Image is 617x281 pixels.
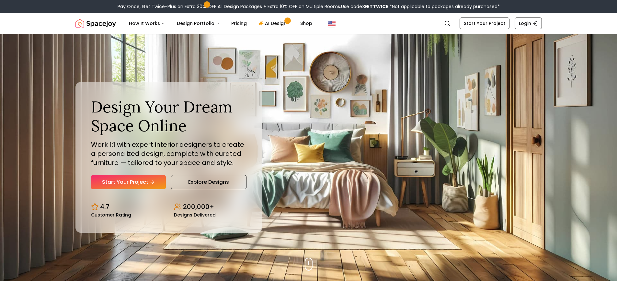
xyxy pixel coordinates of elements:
[91,140,246,167] p: Work 1:1 with expert interior designers to create a personalized design, complete with curated fu...
[91,98,246,135] h1: Design Your Dream Space Online
[226,17,252,30] a: Pricing
[363,3,388,10] b: GETTWICE
[328,19,336,27] img: United States
[124,17,317,30] nav: Main
[91,213,131,217] small: Customer Rating
[100,202,109,211] p: 4.7
[183,202,214,211] p: 200,000+
[118,3,500,10] div: Pay Once, Get Twice-Plus an Extra 30% OFF All Design Packages + Extra 10% OFF on Multiple Rooms.
[515,18,542,29] a: Login
[460,18,509,29] a: Start Your Project
[91,197,246,217] div: Design stats
[75,17,116,30] a: Spacejoy
[171,175,246,189] a: Explore Designs
[295,17,317,30] a: Shop
[75,17,116,30] img: Spacejoy Logo
[253,17,294,30] a: AI Design
[174,213,216,217] small: Designs Delivered
[172,17,225,30] button: Design Portfolio
[388,3,500,10] span: *Not applicable to packages already purchased*
[75,13,542,34] nav: Global
[124,17,170,30] button: How It Works
[91,175,166,189] a: Start Your Project
[341,3,388,10] span: Use code:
